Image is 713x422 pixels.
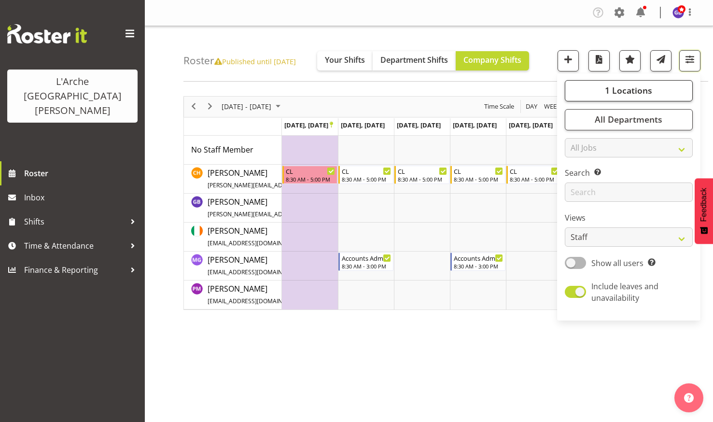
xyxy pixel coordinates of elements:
span: Day [525,100,538,113]
label: Search [565,167,693,179]
span: Department Shifts [380,55,448,65]
span: [DATE], [DATE] [453,121,497,129]
div: 8:30 AM - 3:00 PM [342,262,391,270]
span: All Departments [595,113,662,125]
label: Views [565,212,693,224]
span: Shifts [24,214,126,229]
td: Michelle Gillard resource [184,252,282,281]
button: Add a new shift [558,50,579,71]
div: CL [454,166,503,176]
button: Filter Shifts [679,50,700,71]
div: CL [342,166,391,176]
table: Timeline Week of October 30, 2025 [282,136,674,309]
img: Rosterit website logo [7,24,87,43]
div: Christopher Hill"s event - CL Begin From Tuesday, October 28, 2025 at 8:30:00 AM GMT+13:00 Ends A... [338,166,393,184]
h4: Roster [183,55,296,66]
img: help-xxl-2.png [684,393,694,403]
span: Time & Attendance [24,239,126,253]
button: Timeline Week [543,100,562,113]
div: Michelle Gillard"s event - Accounts Admin Begin From Tuesday, October 28, 2025 at 8:30:00 AM GMT+... [338,253,393,271]
button: Company Shifts [456,51,529,70]
span: Published until [DATE] [214,56,296,66]
span: Include leaves and unavailability [591,281,658,303]
span: Company Shifts [463,55,521,65]
button: Time Scale [483,100,516,113]
td: No Staff Member resource [184,136,282,165]
div: Christopher Hill"s event - CL Begin From Thursday, October 30, 2025 at 8:30:00 AM GMT+13:00 Ends ... [450,166,505,184]
span: [DATE] - [DATE] [221,100,272,113]
div: 8:30 AM - 5:00 PM [454,175,503,183]
span: [EMAIL_ADDRESS][DOMAIN_NAME][PERSON_NAME] [208,297,349,305]
span: [PERSON_NAME][EMAIL_ADDRESS][DOMAIN_NAME][PERSON_NAME] [208,181,394,189]
div: Accounts Admin [454,253,503,263]
a: No Staff Member [191,144,253,155]
div: 8:30 AM - 5:00 PM [398,175,447,183]
button: 1 Locations [565,80,693,101]
span: [PERSON_NAME][EMAIL_ADDRESS][DOMAIN_NAME][PERSON_NAME] [208,210,394,218]
button: Download a PDF of the roster according to the set date range. [588,50,610,71]
span: Finance & Reporting [24,263,126,277]
span: [PERSON_NAME] [208,254,342,277]
input: Search [565,183,693,202]
span: Feedback [699,188,708,222]
span: [DATE], [DATE] [284,121,333,129]
span: Inbox [24,190,140,205]
span: [DATE], [DATE] [341,121,385,129]
button: Your Shifts [317,51,373,70]
button: Highlight an important date within the roster. [619,50,641,71]
div: 8:30 AM - 5:00 PM [342,175,391,183]
a: [PERSON_NAME][PERSON_NAME][EMAIL_ADDRESS][DOMAIN_NAME][PERSON_NAME] [208,196,433,219]
a: [PERSON_NAME][EMAIL_ADDRESS][DOMAIN_NAME][PERSON_NAME] [208,225,388,248]
div: L'Arche [GEOGRAPHIC_DATA][PERSON_NAME] [17,74,128,118]
img: gillian-bradshaw10168.jpg [672,7,684,18]
button: Next [204,100,217,113]
span: Your Shifts [325,55,365,65]
div: Michelle Gillard"s event - Accounts Admin Begin From Thursday, October 30, 2025 at 8:30:00 AM GMT... [450,253,505,271]
div: Christopher Hill"s event - CL Begin From Friday, October 31, 2025 at 8:30:00 AM GMT+13:00 Ends At... [506,166,561,184]
span: [EMAIL_ADDRESS][DOMAIN_NAME][PERSON_NAME] [208,239,349,247]
span: [DATE], [DATE] [397,121,441,129]
span: Week [543,100,561,113]
span: Show all users [591,258,643,268]
div: Christopher Hill"s event - CL Begin From Wednesday, October 29, 2025 at 8:30:00 AM GMT+13:00 Ends... [394,166,449,184]
a: [PERSON_NAME][EMAIL_ADDRESS][DOMAIN_NAME][PERSON_NAME] [208,283,388,306]
span: [PERSON_NAME] [208,283,388,306]
div: previous period [185,97,202,117]
span: No Staff Member [191,144,253,155]
span: [PERSON_NAME] [208,168,433,190]
span: [PERSON_NAME] [208,197,433,219]
div: CL [286,166,335,176]
button: Timeline Day [524,100,539,113]
a: [PERSON_NAME][PERSON_NAME][EMAIL_ADDRESS][DOMAIN_NAME][PERSON_NAME] [208,167,433,190]
span: [PERSON_NAME] [208,225,388,248]
button: Feedback - Show survey [695,178,713,244]
div: 8:30 AM - 5:00 PM [510,175,559,183]
button: October 2025 [220,100,285,113]
div: CL [510,166,559,176]
span: 1 Locations [605,84,652,96]
td: Christopher Hill resource [184,165,282,194]
div: Accounts Admin [342,253,391,263]
a: [PERSON_NAME][EMAIL_ADDRESS][DOMAIN_NAME] [208,254,342,277]
div: next period [202,97,218,117]
div: Oct 27 - Nov 02, 2025 [218,97,286,117]
div: CL [398,166,447,176]
span: Time Scale [483,100,515,113]
button: Department Shifts [373,51,456,70]
span: [DATE], [DATE] [509,121,553,129]
div: Timeline Week of October 30, 2025 [183,96,674,310]
button: All Departments [565,109,693,130]
div: Christopher Hill"s event - CL Begin From Monday, October 27, 2025 at 8:30:00 AM GMT+13:00 Ends At... [282,166,337,184]
span: Roster [24,166,140,181]
button: Previous [187,100,200,113]
div: 8:30 AM - 3:00 PM [454,262,503,270]
td: Karen Herbert resource [184,223,282,252]
div: 8:30 AM - 5:00 PM [286,175,335,183]
span: [EMAIL_ADDRESS][DOMAIN_NAME] [208,268,304,276]
td: Gillian Bradshaw resource [184,194,282,223]
td: Priyadharshini Mani resource [184,281,282,309]
button: Send a list of all shifts for the selected filtered period to all rostered employees. [650,50,671,71]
